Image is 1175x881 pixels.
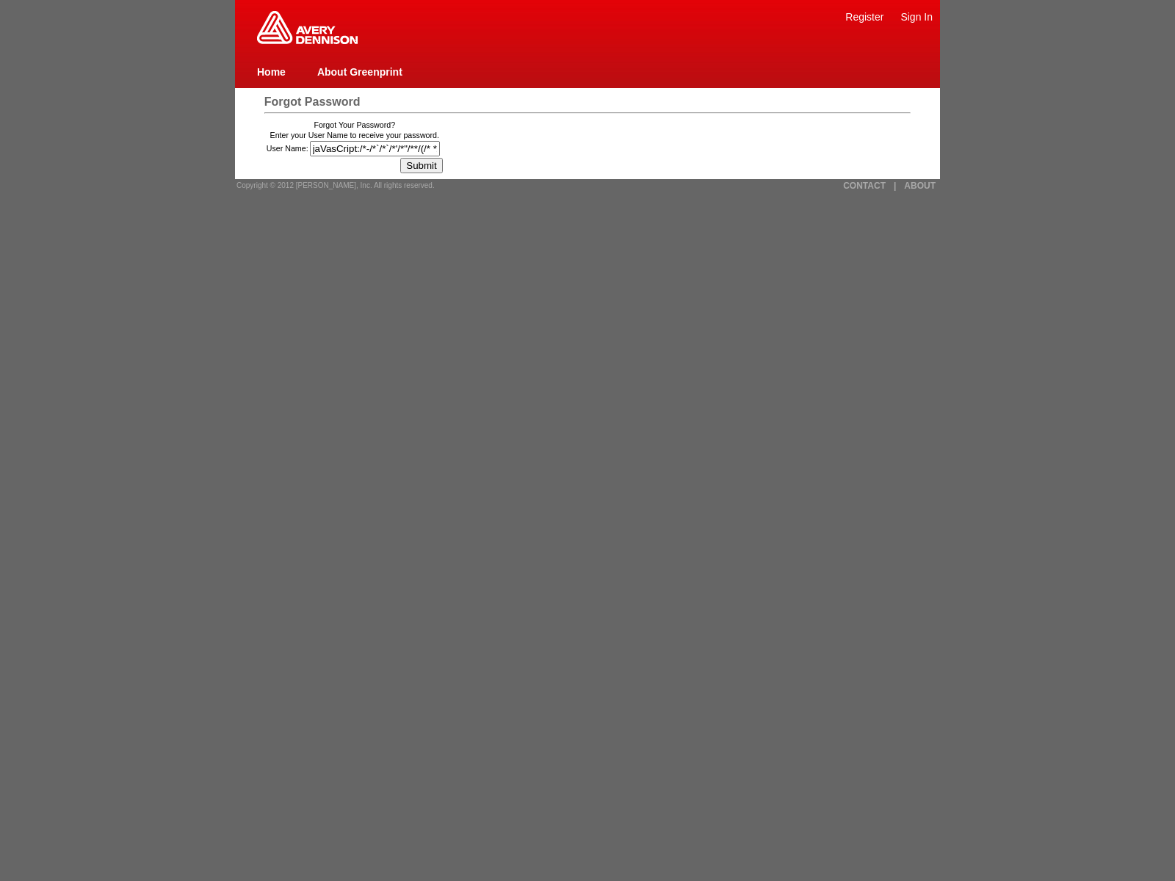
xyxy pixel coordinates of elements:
a: CONTACT [843,181,886,191]
a: ABOUT [904,181,936,191]
span: Forgot Password [264,95,361,108]
input: Submit [400,158,442,173]
a: Register [845,11,883,23]
img: Home [257,11,358,44]
span: Copyright © 2012 [PERSON_NAME], Inc. All rights reserved. [236,181,435,189]
td: Enter your User Name to receive your password. [267,131,443,139]
a: Home [257,66,286,78]
label: User Name: [267,144,308,153]
td: Forgot Your Password? [267,120,443,129]
a: About Greenprint [317,66,402,78]
a: Sign In [900,11,933,23]
a: | [894,181,896,191]
a: Greenprint [257,37,358,46]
